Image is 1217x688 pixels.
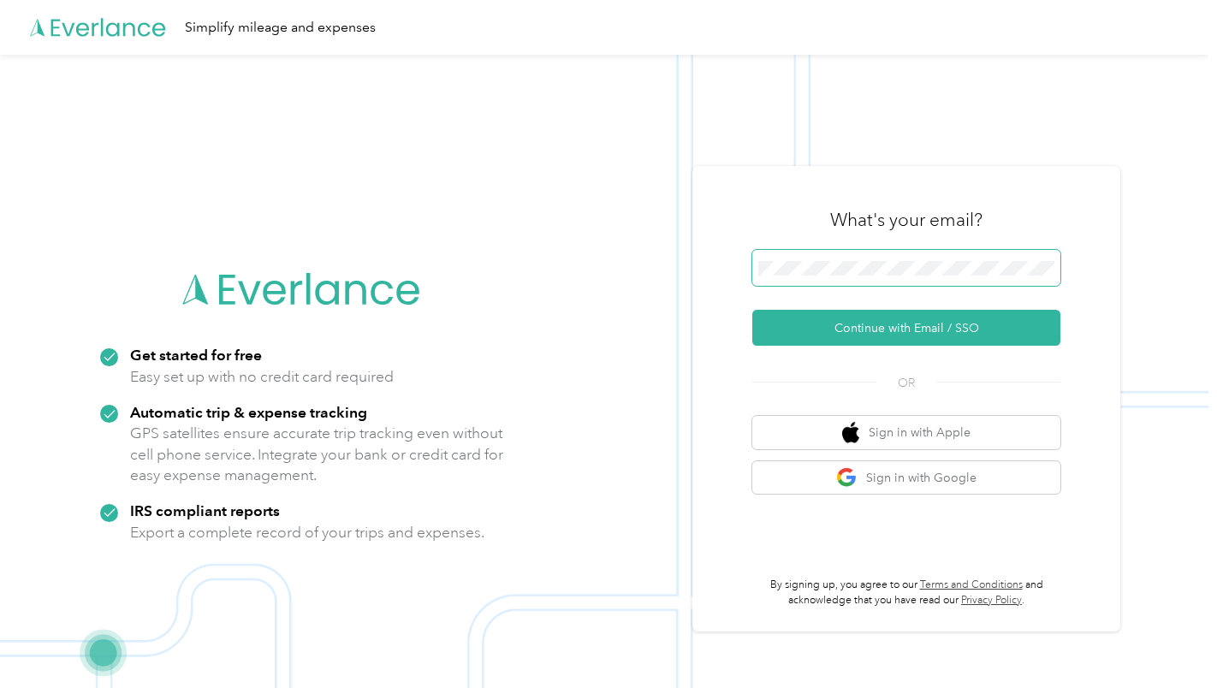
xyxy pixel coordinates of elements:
[752,416,1060,449] button: apple logoSign in with Apple
[130,403,367,421] strong: Automatic trip & expense tracking
[836,467,858,489] img: google logo
[130,346,262,364] strong: Get started for free
[752,578,1060,608] p: By signing up, you agree to our and acknowledge that you have read our .
[876,374,936,392] span: OR
[130,501,280,519] strong: IRS compliant reports
[961,594,1022,607] a: Privacy Policy
[842,422,859,443] img: apple logo
[130,522,484,543] p: Export a complete record of your trips and expenses.
[920,578,1023,591] a: Terms and Conditions
[752,310,1060,346] button: Continue with Email / SSO
[830,208,983,232] h3: What's your email?
[130,366,394,388] p: Easy set up with no credit card required
[185,17,376,39] div: Simplify mileage and expenses
[130,423,504,486] p: GPS satellites ensure accurate trip tracking even without cell phone service. Integrate your bank...
[752,461,1060,495] button: google logoSign in with Google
